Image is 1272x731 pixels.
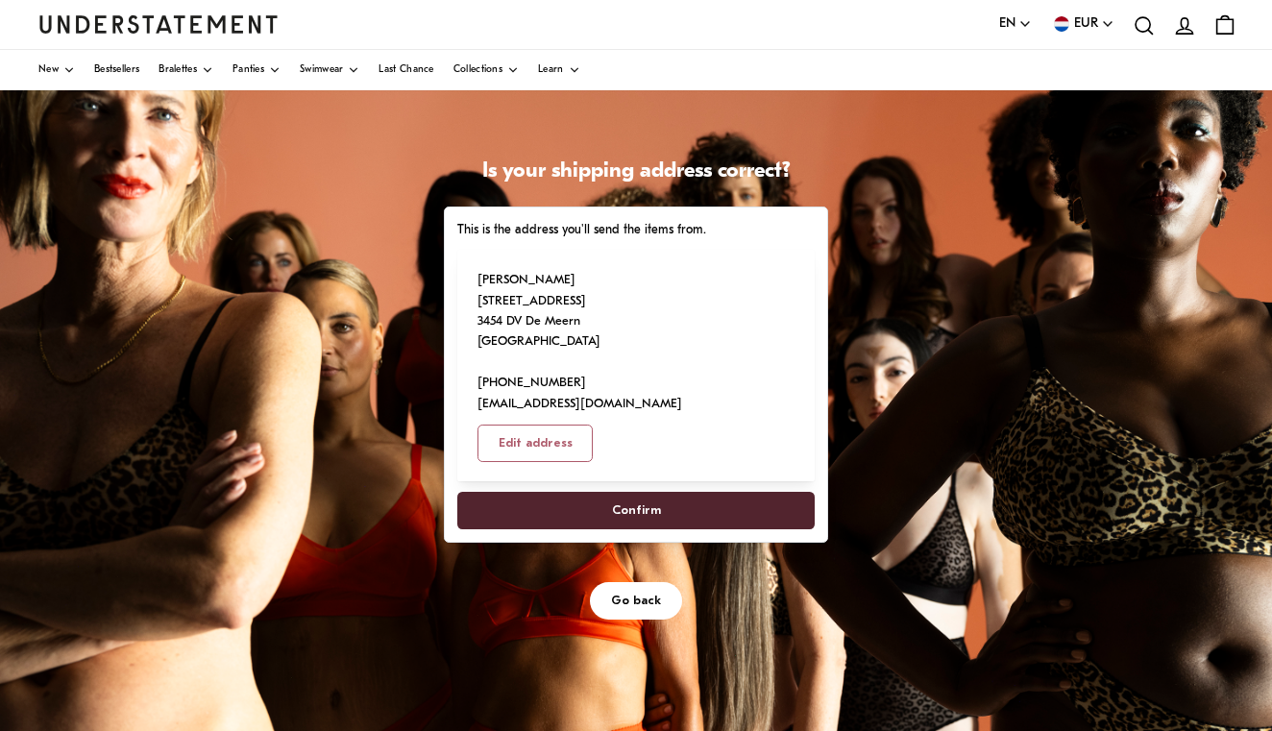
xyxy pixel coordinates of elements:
span: Collections [453,65,502,75]
span: Bralettes [159,65,197,75]
span: Panties [232,65,264,75]
a: Bralettes [159,50,213,90]
span: Last Chance [379,65,433,75]
p: This is the address you'll send the items from. [457,220,815,240]
button: Go back [590,582,682,620]
span: Confirm [612,493,661,528]
a: New [38,50,75,90]
button: EN [999,13,1032,35]
button: EUR [1051,13,1114,35]
span: Bestsellers [94,65,139,75]
a: Collections [453,50,519,90]
a: Panties [232,50,281,90]
a: Last Chance [379,50,433,90]
span: Edit address [499,426,573,461]
span: Go back [611,583,661,619]
button: Edit address [477,425,594,462]
button: Confirm [457,492,815,529]
h1: Is your shipping address correct? [444,158,828,186]
span: Learn [538,65,564,75]
span: New [38,65,59,75]
a: Learn [538,50,580,90]
p: [PERSON_NAME] [STREET_ADDRESS] 3454 DV De Meern [GEOGRAPHIC_DATA] [PHONE_NUMBER] [EMAIL_ADDRESS][... [477,270,682,414]
span: EUR [1074,13,1098,35]
span: Swimwear [300,65,343,75]
span: EN [999,13,1015,35]
a: Swimwear [300,50,359,90]
a: Understatement Homepage [38,15,279,33]
a: Bestsellers [94,50,139,90]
